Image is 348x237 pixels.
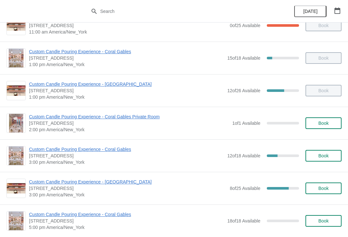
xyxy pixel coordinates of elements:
[230,186,260,191] span: 8 of 25 Available
[9,212,24,230] img: Custom Candle Pouring Experience - Coral Gables | 154 Giralda Avenue, Coral Gables, FL, USA | 5:0...
[9,146,24,165] img: Custom Candle Pouring Experience - Coral Gables | 154 Giralda Avenue, Coral Gables, FL, USA | 3:0...
[29,185,227,192] span: [STREET_ADDRESS]
[29,120,229,126] span: [STREET_ADDRESS]
[9,49,24,67] img: Custom Candle Pouring Experience - Coral Gables | 154 Giralda Avenue, Coral Gables, FL, USA | 1:0...
[318,153,329,158] span: Book
[305,215,342,227] button: Book
[227,55,260,61] span: 15 of 18 Available
[29,146,224,153] span: Custom Candle Pouring Experience - Coral Gables
[29,22,227,29] span: [STREET_ADDRESS]
[7,183,25,194] img: Custom Candle Pouring Experience - Fort Lauderdale | 914 East Las Olas Boulevard, Fort Lauderdale...
[29,159,224,165] span: 3:00 pm America/New_York
[318,121,329,126] span: Book
[9,114,23,133] img: Custom Candle Pouring Experience - Coral Gables Private Room | 154 Giralda Avenue, Coral Gables, ...
[305,183,342,194] button: Book
[227,218,260,223] span: 18 of 18 Available
[318,186,329,191] span: Book
[318,218,329,223] span: Book
[230,23,260,28] span: 0 of 25 Available
[29,114,229,120] span: Custom Candle Pouring Experience - Coral Gables Private Room
[227,88,260,93] span: 12 of 26 Available
[29,126,229,133] span: 2:00 pm America/New_York
[29,211,224,218] span: Custom Candle Pouring Experience - Coral Gables
[232,121,260,126] span: 1 of 1 Available
[29,81,224,87] span: Custom Candle Pouring Experience - [GEOGRAPHIC_DATA]
[29,48,224,55] span: Custom Candle Pouring Experience - Coral Gables
[29,179,227,185] span: Custom Candle Pouring Experience - [GEOGRAPHIC_DATA]
[227,153,260,158] span: 12 of 18 Available
[29,61,224,68] span: 1:00 pm America/New_York
[29,29,227,35] span: 11:00 am America/New_York
[294,5,326,17] button: [DATE]
[305,150,342,162] button: Book
[305,117,342,129] button: Book
[29,224,224,231] span: 5:00 pm America/New_York
[7,20,25,31] img: Custom Candle Pouring Experience - Fort Lauderdale | 914 East Las Olas Boulevard, Fort Lauderdale...
[29,153,224,159] span: [STREET_ADDRESS]
[100,5,261,17] input: Search
[29,94,224,100] span: 1:00 pm America/New_York
[29,192,227,198] span: 3:00 pm America/New_York
[29,87,224,94] span: [STREET_ADDRESS]
[29,55,224,61] span: [STREET_ADDRESS]
[303,9,317,14] span: [DATE]
[7,85,25,96] img: Custom Candle Pouring Experience - Fort Lauderdale | 914 East Las Olas Boulevard, Fort Lauderdale...
[29,218,224,224] span: [STREET_ADDRESS]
